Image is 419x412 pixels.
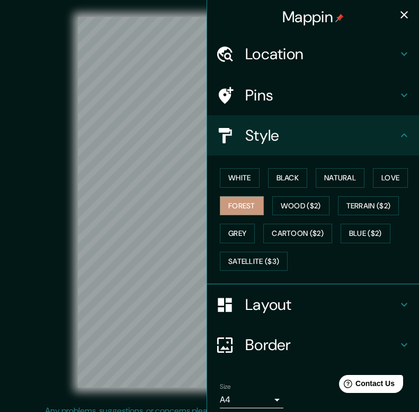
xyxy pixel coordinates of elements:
[341,224,390,243] button: Blue ($2)
[272,196,329,216] button: Wood ($2)
[245,126,398,145] h4: Style
[207,285,419,325] div: Layout
[220,196,264,216] button: Forest
[245,335,398,354] h4: Border
[220,168,260,188] button: White
[338,196,399,216] button: Terrain ($2)
[335,14,344,22] img: pin-icon.png
[220,391,283,408] div: A4
[316,168,364,188] button: Natural
[325,371,407,400] iframe: Help widget launcher
[373,168,408,188] button: Love
[220,382,231,391] label: Size
[207,34,419,74] div: Location
[207,75,419,115] div: Pins
[78,17,341,388] canvas: Map
[207,325,419,365] div: Border
[263,224,332,243] button: Cartoon ($2)
[207,115,419,155] div: Style
[268,168,308,188] button: Black
[245,295,398,314] h4: Layout
[245,86,398,105] h4: Pins
[245,44,398,63] h4: Location
[220,224,255,243] button: Grey
[282,7,344,26] h4: Mappin
[220,252,288,271] button: Satellite ($3)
